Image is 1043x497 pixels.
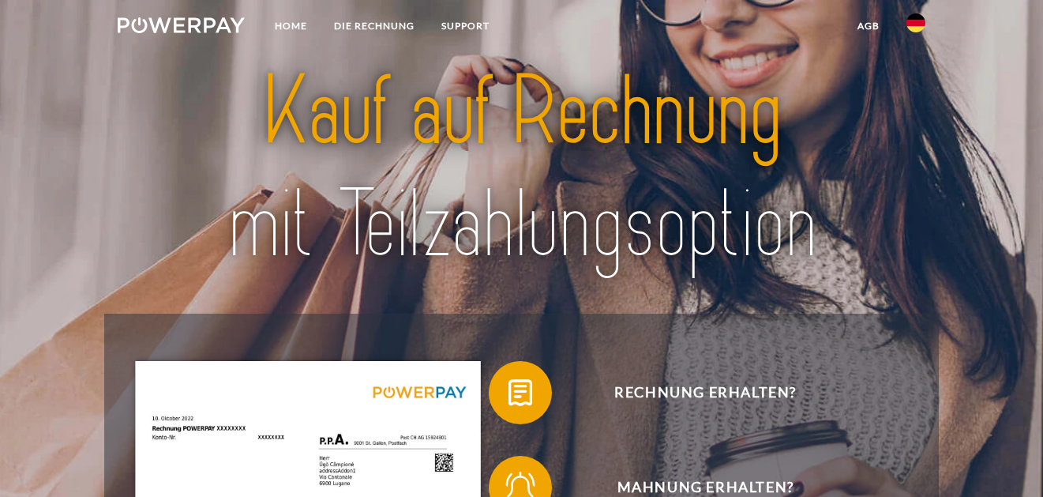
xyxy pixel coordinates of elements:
[512,361,899,424] span: Rechnung erhalten?
[428,12,503,40] a: SUPPORT
[844,12,893,40] a: agb
[157,50,885,288] img: title-powerpay_de.svg
[489,361,899,424] button: Rechnung erhalten?
[321,12,428,40] a: DIE RECHNUNG
[906,13,925,32] img: de
[501,373,540,412] img: qb_bill.svg
[118,17,245,33] img: logo-powerpay-white.svg
[261,12,321,40] a: Home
